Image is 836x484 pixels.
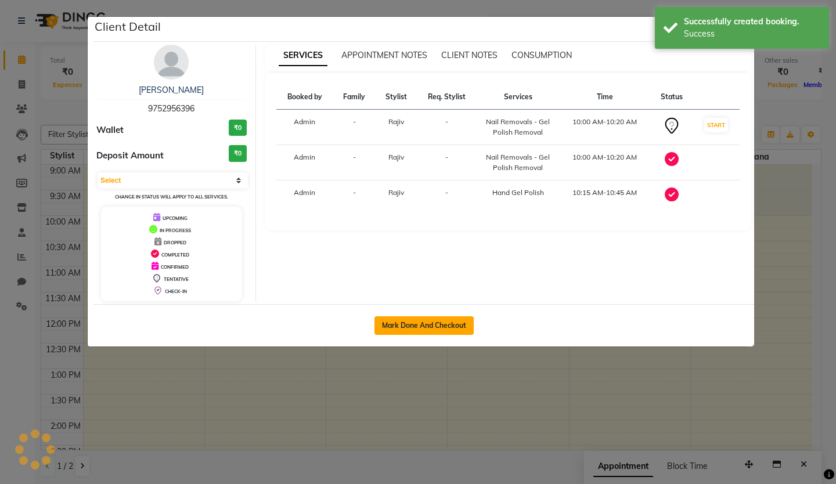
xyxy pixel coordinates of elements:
th: Stylist [375,85,416,110]
span: DROPPED [164,240,186,245]
span: IN PROGRESS [160,227,191,233]
img: avatar [154,45,189,80]
div: Hand Gel Polish [484,187,552,198]
span: Wallet [96,124,124,137]
span: Rajiv [388,188,404,197]
div: Nail Removals - Gel Polish Removal [484,117,552,138]
span: CONFIRMED [161,264,189,270]
span: CONSUMPTION [511,50,572,60]
span: CHECK-IN [165,288,187,294]
span: SERVICES [279,45,327,66]
div: Nail Removals - Gel Polish Removal [484,152,552,173]
button: Mark Done And Checkout [374,316,474,335]
span: APPOINTMENT NOTES [341,50,427,60]
small: Change in status will apply to all services. [115,194,228,200]
td: - [333,180,376,210]
span: 9752956396 [148,103,194,114]
h3: ₹0 [229,120,247,136]
th: Booked by [276,85,333,110]
th: Services [477,85,558,110]
span: CLIENT NOTES [441,50,498,60]
h3: ₹0 [229,145,247,162]
span: TENTATIVE [164,276,189,282]
td: - [333,110,376,145]
td: 10:00 AM-10:20 AM [559,110,651,145]
td: - [333,145,376,180]
span: COMPLETED [161,252,189,258]
span: Deposit Amount [96,149,164,162]
a: [PERSON_NAME] [139,85,204,95]
th: Status [651,85,693,110]
td: Admin [276,110,333,145]
td: 10:15 AM-10:45 AM [559,180,651,210]
div: Success [684,28,820,40]
td: - [417,110,477,145]
span: UPCOMING [163,215,188,221]
button: START [704,118,728,132]
div: Successfully created booking. [684,16,820,28]
span: Rajiv [388,117,404,126]
th: Time [559,85,651,110]
td: Admin [276,145,333,180]
th: Family [333,85,376,110]
td: Admin [276,180,333,210]
span: Rajiv [388,153,404,161]
td: - [417,180,477,210]
h5: Client Detail [95,18,161,35]
td: 10:00 AM-10:20 AM [559,145,651,180]
td: - [417,145,477,180]
th: Req. Stylist [417,85,477,110]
